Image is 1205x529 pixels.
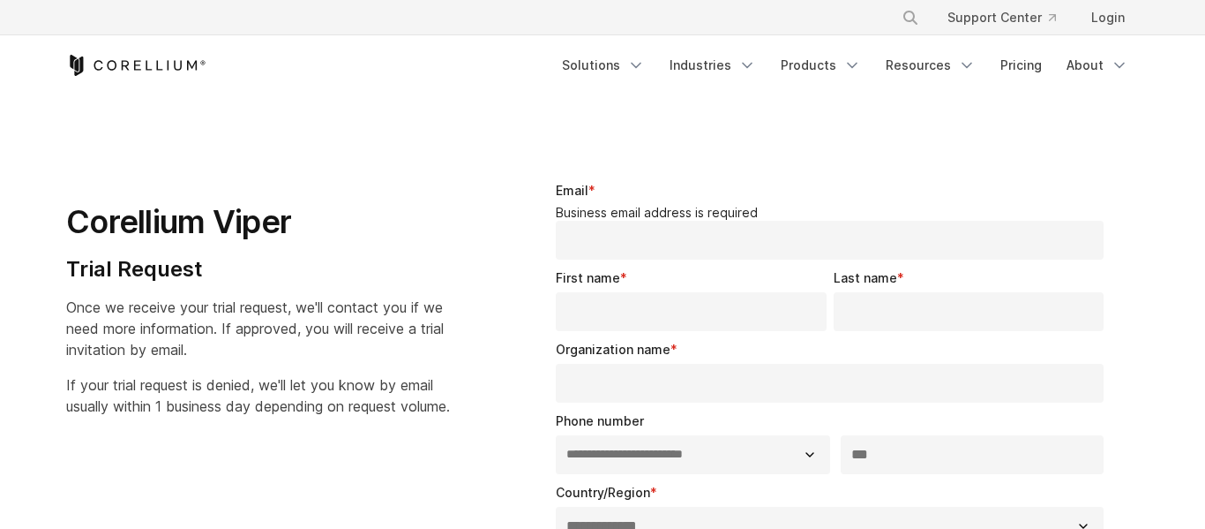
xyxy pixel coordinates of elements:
h4: Trial Request [66,256,450,283]
a: About [1056,49,1139,81]
span: Last name [834,270,897,285]
h1: Corellium Viper [66,202,450,242]
a: Corellium Home [66,55,206,76]
span: First name [556,270,620,285]
span: If your trial request is denied, we'll let you know by email usually within 1 business day depend... [66,376,450,415]
div: Navigation Menu [880,2,1139,34]
a: Pricing [990,49,1052,81]
span: Phone number [556,413,644,428]
a: Industries [659,49,767,81]
legend: Business email address is required [556,205,1111,221]
div: Navigation Menu [551,49,1139,81]
a: Support Center [933,2,1070,34]
span: Organization name [556,342,670,357]
span: Country/Region [556,485,650,500]
span: Once we receive your trial request, we'll contact you if we need more information. If approved, y... [66,299,444,359]
span: Email [556,183,588,198]
a: Products [770,49,872,81]
a: Login [1077,2,1139,34]
button: Search [894,2,926,34]
a: Solutions [551,49,655,81]
a: Resources [875,49,986,81]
